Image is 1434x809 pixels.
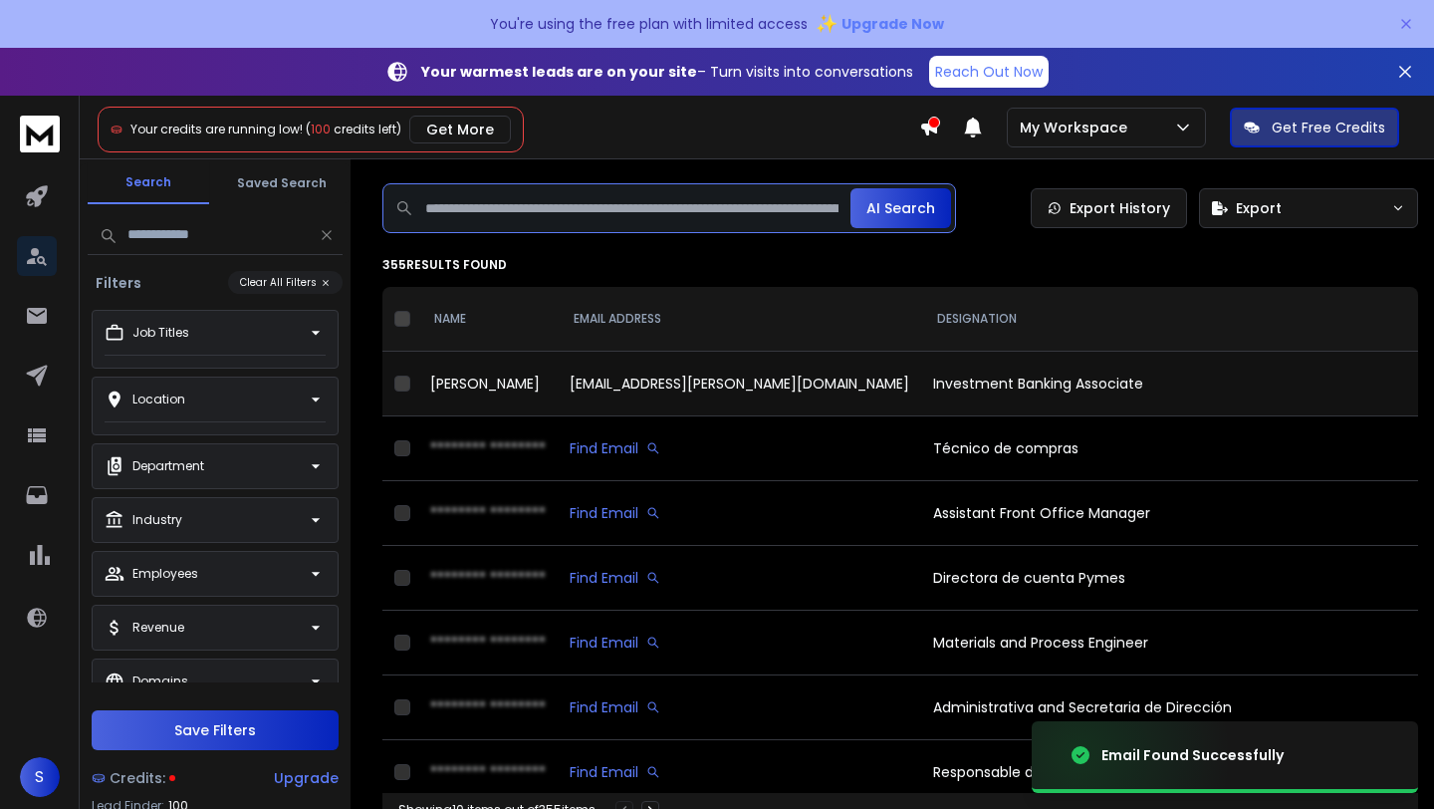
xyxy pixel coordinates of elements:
[570,633,909,653] div: Find Email
[1236,198,1282,218] span: Export
[228,271,343,294] button: Clear All Filters
[132,512,182,528] p: Industry
[816,10,837,38] span: ✨
[221,163,343,203] button: Saved Search
[132,392,185,407] p: Location
[816,4,944,44] button: ✨Upgrade Now
[132,325,189,341] p: Job Titles
[421,62,913,82] p: – Turn visits into conversations
[132,620,184,636] p: Revenue
[421,62,697,82] strong: Your warmest leads are on your site
[1101,745,1284,765] div: Email Found Successfully
[935,62,1043,82] p: Reach Out Now
[570,762,909,782] div: Find Email
[570,438,909,458] div: Find Email
[490,14,808,34] p: You're using the free plan with limited access
[20,116,60,152] img: logo
[409,116,511,143] button: Get More
[570,568,909,588] div: Find Email
[132,674,188,689] p: Domains
[570,503,909,523] div: Find Email
[130,121,303,137] span: Your credits are running low!
[1031,188,1187,228] a: Export History
[570,374,909,394] div: [EMAIL_ADDRESS][PERSON_NAME][DOMAIN_NAME]
[132,566,198,582] p: Employees
[92,758,339,798] a: Credits:Upgrade
[306,121,401,137] span: ( credits left)
[92,710,339,750] button: Save Filters
[88,273,149,293] h3: Filters
[430,374,540,394] span: [PERSON_NAME]
[1020,118,1135,137] p: My Workspace
[558,287,921,352] th: EMAIL ADDRESS
[570,697,909,717] div: Find Email
[20,757,60,797] button: S
[88,162,209,204] button: Search
[382,257,1418,273] p: 355 results found
[929,56,1049,88] a: Reach Out Now
[1272,118,1385,137] p: Get Free Credits
[850,188,951,228] button: AI Search
[1230,108,1399,147] button: Get Free Credits
[110,768,165,788] span: Credits:
[132,458,204,474] p: Department
[311,121,331,137] span: 100
[841,14,944,34] span: Upgrade Now
[274,768,339,788] div: Upgrade
[418,287,558,352] th: NAME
